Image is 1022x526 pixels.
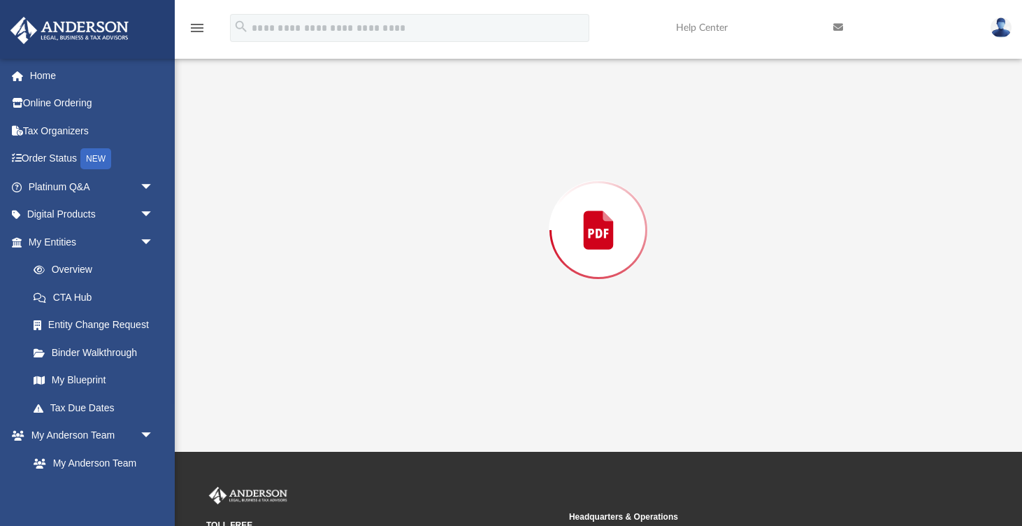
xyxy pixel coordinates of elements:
a: menu [189,27,206,36]
a: Home [10,62,175,90]
a: My Anderson Team [20,449,161,477]
a: Tax Due Dates [20,394,175,422]
a: Tax Organizers [10,117,175,145]
i: menu [189,20,206,36]
a: Entity Change Request [20,311,175,339]
img: Anderson Advisors Platinum Portal [206,487,290,505]
a: My Entitiesarrow_drop_down [10,228,175,256]
a: Binder Walkthrough [20,339,175,367]
div: Preview [217,13,980,411]
a: CTA Hub [20,283,175,311]
a: My Blueprint [20,367,168,395]
a: Anderson System [20,477,168,505]
a: My Anderson Teamarrow_drop_down [10,422,168,450]
a: Overview [20,256,175,284]
small: Headquarters & Operations [569,511,922,523]
div: NEW [80,148,111,169]
span: arrow_drop_down [140,228,168,257]
span: arrow_drop_down [140,201,168,229]
img: User Pic [991,17,1012,38]
a: Platinum Q&Aarrow_drop_down [10,173,175,201]
a: Digital Productsarrow_drop_down [10,201,175,229]
img: Anderson Advisors Platinum Portal [6,17,133,44]
a: Online Ordering [10,90,175,118]
span: arrow_drop_down [140,422,168,450]
span: arrow_drop_down [140,173,168,201]
i: search [233,19,249,34]
a: Order StatusNEW [10,145,175,173]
